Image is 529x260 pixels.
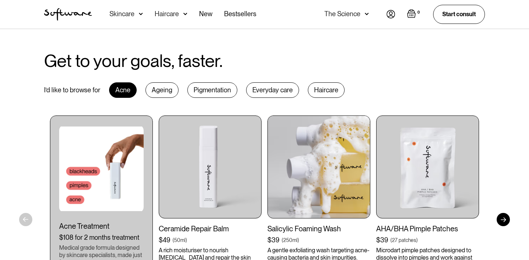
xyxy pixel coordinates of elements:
div: Haircare [308,82,345,98]
a: Open empty cart [407,9,421,19]
img: arrow down [365,10,369,18]
a: home [44,8,92,21]
div: 250ml [283,236,298,244]
img: arrow down [183,10,187,18]
div: Haircare [155,10,179,18]
div: Everyday care [246,82,299,98]
div: 27 patches [392,236,416,244]
div: 0 [416,9,421,16]
div: ) [186,236,187,244]
div: Acne Treatment [59,222,144,231]
div: $39 [376,236,388,244]
div: ( [391,236,392,244]
div: 50ml [174,236,186,244]
div: The Science [324,10,360,18]
img: Software Logo [44,8,92,21]
div: Skincare [109,10,134,18]
div: ) [298,236,299,244]
div: $49 [159,236,170,244]
div: $39 [267,236,280,244]
div: Salicylic Foaming Wash [267,224,370,233]
div: ( [173,236,174,244]
div: ) [416,236,418,244]
img: arrow down [139,10,143,18]
div: I’d like to browse for [44,86,100,94]
div: Pigmentation [187,82,237,98]
div: AHA/BHA Pimple Patches [376,224,479,233]
div: Ceramide Repair Balm [159,224,262,233]
div: $108 for 2 months treatment [59,234,144,242]
div: ( [282,236,283,244]
div: Acne [109,82,137,98]
h2: Get to your goals, faster. [44,51,223,71]
div: Ageing [145,82,179,98]
a: Start consult [433,5,485,24]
